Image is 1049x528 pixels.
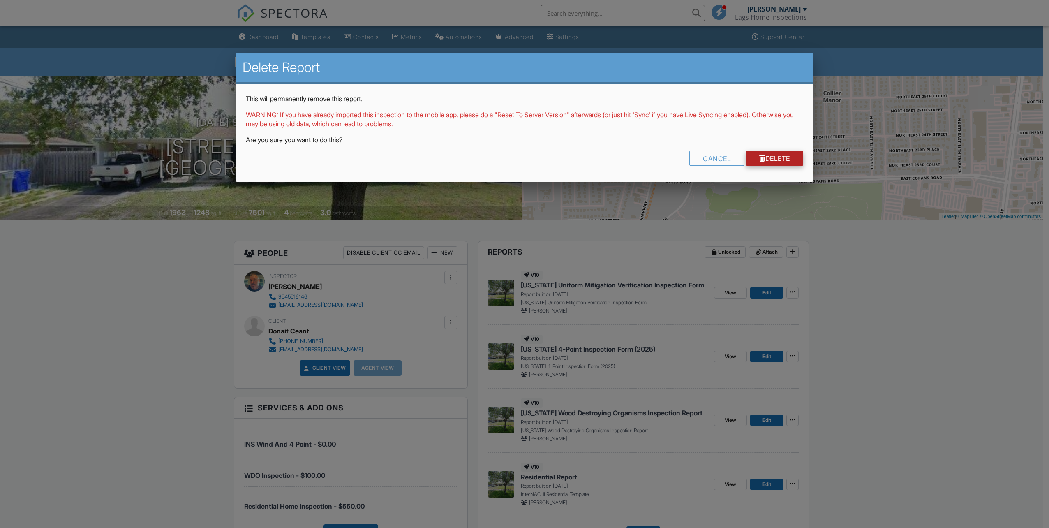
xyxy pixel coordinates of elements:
[243,59,806,76] h2: Delete Report
[746,151,803,166] a: Delete
[246,110,803,129] p: WARNING: If you have already imported this inspection to the mobile app, please do a "Reset To Se...
[689,151,744,166] div: Cancel
[246,94,803,103] p: This will permanently remove this report.
[246,135,803,144] p: Are you sure you want to do this?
